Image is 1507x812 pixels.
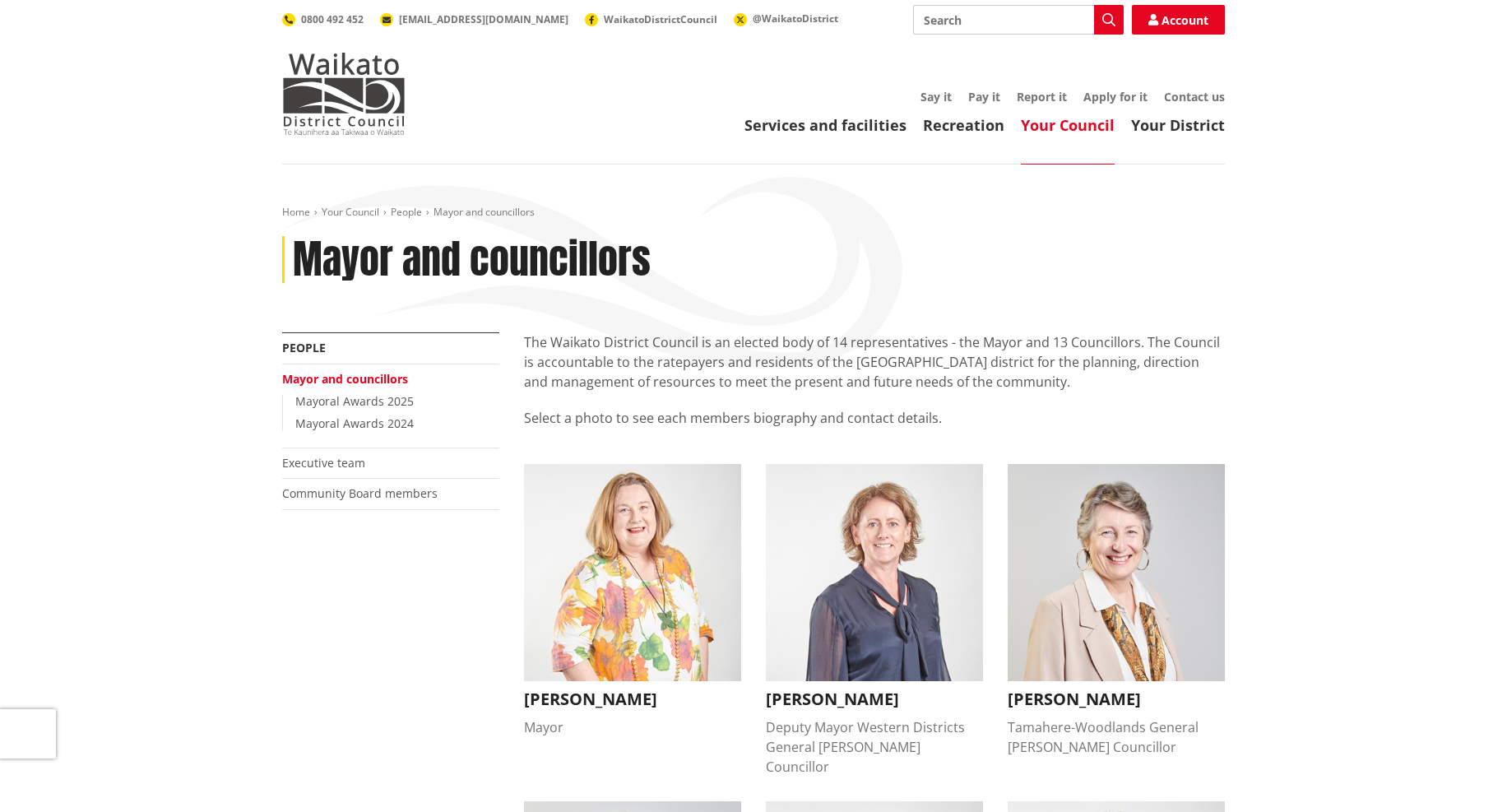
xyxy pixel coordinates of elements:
a: Home [282,205,310,219]
h3: [PERSON_NAME] [1008,689,1225,709]
a: Community Board members [282,485,438,501]
h3: [PERSON_NAME] [766,689,983,709]
a: Report it [1017,89,1067,104]
button: Carolyn Eyre [PERSON_NAME] Deputy Mayor Western Districts General [PERSON_NAME] Councillor [766,464,983,777]
a: Mayoral Awards 2024 [295,415,414,431]
a: Contact us [1164,89,1225,104]
a: Recreation [923,115,1004,135]
p: The Waikato District Council is an elected body of 14 representatives - the Mayor and 13 Councill... [524,332,1225,392]
div: Mayor [524,717,741,737]
a: Account [1132,5,1225,35]
img: Carolyn Eyre [766,464,983,681]
a: Apply for it [1083,89,1148,104]
img: Waikato District Council - Te Kaunihera aa Takiwaa o Waikato [282,53,406,135]
a: Mayor and councillors [282,371,408,387]
span: @WaikatoDistrict [753,12,838,26]
h3: [PERSON_NAME] [524,689,741,709]
a: Executive team [282,455,365,471]
a: Your Council [1021,115,1115,135]
div: Deputy Mayor Western Districts General [PERSON_NAME] Councillor [766,717,983,777]
span: Mayor and councillors [434,205,535,219]
a: Pay it [968,89,1000,104]
p: Select a photo to see each members biography and contact details. [524,408,1225,448]
button: Crystal Beavis [PERSON_NAME] Tamahere-Woodlands General [PERSON_NAME] Councillor [1008,464,1225,757]
span: [EMAIL_ADDRESS][DOMAIN_NAME] [399,12,568,26]
input: Search input [913,5,1124,35]
a: Say it [920,89,952,104]
a: @WaikatoDistrict [734,12,838,26]
h1: Mayor and councillors [293,236,651,284]
button: Jacqui Church [PERSON_NAME] Mayor [524,464,741,737]
a: People [282,340,326,355]
a: People [391,205,422,219]
nav: breadcrumb [282,206,1225,220]
a: Mayoral Awards 2025 [295,393,414,409]
a: Your Council [322,205,379,219]
a: [EMAIL_ADDRESS][DOMAIN_NAME] [380,12,568,26]
a: Services and facilities [744,115,907,135]
a: 0800 492 452 [282,12,364,26]
img: Crystal Beavis [1008,464,1225,681]
img: Jacqui Church [524,464,741,681]
span: 0800 492 452 [301,12,364,26]
span: WaikatoDistrictCouncil [604,12,717,26]
a: Your District [1131,115,1225,135]
div: Tamahere-Woodlands General [PERSON_NAME] Councillor [1008,717,1225,757]
a: WaikatoDistrictCouncil [585,12,717,26]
